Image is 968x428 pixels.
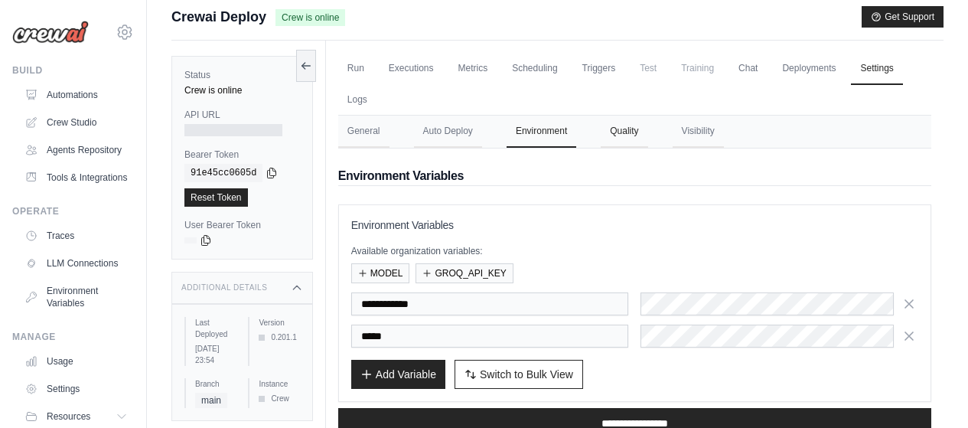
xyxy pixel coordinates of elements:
[414,116,482,148] button: Auto Deploy
[195,378,236,390] label: Branch
[891,354,968,428] iframe: Chat Widget
[416,263,513,283] button: GROQ_API_KEY
[449,53,497,85] a: Metrics
[18,224,134,248] a: Traces
[338,167,931,185] h2: Environment Variables
[171,6,266,28] span: Crewai Deploy
[184,109,300,121] label: API URL
[12,64,134,77] div: Build
[351,263,410,283] button: MODEL
[507,116,576,148] button: Environment
[862,6,944,28] button: Get Support
[47,410,90,423] span: Resources
[195,393,227,408] span: main
[18,279,134,315] a: Environment Variables
[184,149,300,161] label: Bearer Token
[338,116,389,148] button: General
[184,188,248,207] a: Reset Token
[18,251,134,276] a: LLM Connections
[18,110,134,135] a: Crew Studio
[480,367,573,382] span: Switch to Bulk View
[503,53,566,85] a: Scheduling
[181,283,267,292] h3: Additional Details
[18,83,134,107] a: Automations
[195,317,236,340] label: Last Deployed
[12,331,134,343] div: Manage
[338,84,376,116] a: Logs
[184,69,300,81] label: Status
[851,53,902,85] a: Settings
[184,84,300,96] div: Crew is online
[18,377,134,401] a: Settings
[380,53,443,85] a: Executions
[573,53,625,85] a: Triggers
[18,349,134,374] a: Usage
[18,165,134,190] a: Tools & Integrations
[351,360,445,389] button: Add Variable
[891,354,968,428] div: Widget de chat
[259,332,299,343] div: 0.201.1
[338,53,373,85] a: Run
[259,378,299,390] label: Instance
[455,360,583,389] button: Switch to Bulk View
[12,205,134,217] div: Operate
[259,317,299,328] label: Version
[773,53,845,85] a: Deployments
[729,53,767,85] a: Chat
[338,116,931,148] nav: Tabs
[184,164,262,182] code: 91e45cc0605d
[351,245,918,257] p: Available organization variables:
[275,9,345,26] span: Crew is online
[601,116,647,148] button: Quality
[12,21,89,44] img: Logo
[259,393,299,404] div: Crew
[351,217,918,233] h3: Environment Variables
[195,345,219,364] time: October 2, 2025 at 23:54 GMT-3
[18,138,134,162] a: Agents Repository
[631,53,666,83] span: Test
[673,116,724,148] button: Visibility
[672,53,723,83] span: Training is not available until the deployment is complete
[184,219,300,231] label: User Bearer Token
